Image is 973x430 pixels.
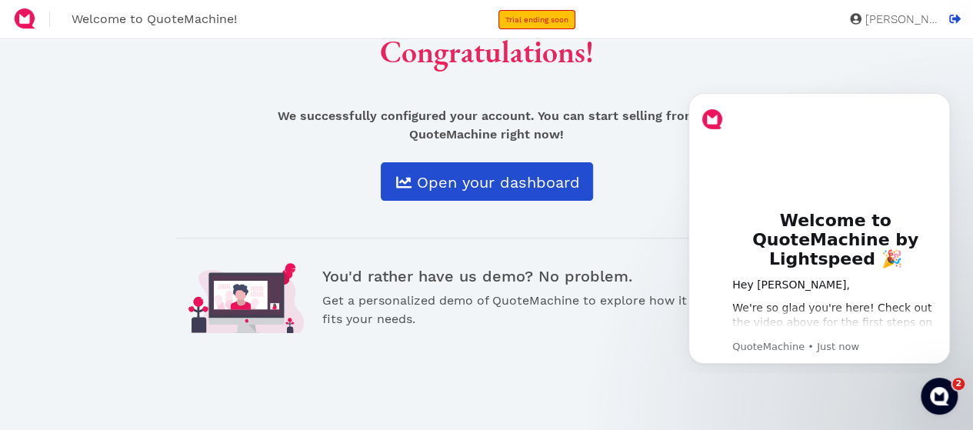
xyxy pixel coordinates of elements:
[67,32,273,124] iframe: loom
[188,263,304,333] img: video_call.svg
[505,15,568,24] span: Trial ending soon
[67,132,273,198] h1: Welcome to QuoteMachine by Lightspeed 🎉
[322,293,687,326] span: Get a personalized demo of QuoteMachine to explore how it fits your needs.
[665,79,973,373] iframe: Intercom notifications message
[498,10,575,29] a: Trial ending soon
[380,32,594,72] span: Congratulations!
[861,14,938,25] span: [PERSON_NAME] [PERSON_NAME]
[277,108,695,142] span: We successfully configured your account. You can start selling from QuoteMachine right now!
[67,198,273,214] div: Hey [PERSON_NAME],
[67,222,273,267] div: We're so glad you're here! Check out the video above for the first steps on getting started.
[921,378,958,415] iframe: Intercom live chat
[67,261,273,275] p: Message from QuoteMachine, sent Just now
[952,378,965,390] span: 2
[381,162,593,201] a: Open your dashboard
[12,6,37,31] img: QuoteM_icon_flat.png
[72,12,237,26] span: Welcome to QuoteMachine!
[322,267,632,285] span: You'd rather have us demo? No problem.
[415,173,580,192] span: Open your dashboard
